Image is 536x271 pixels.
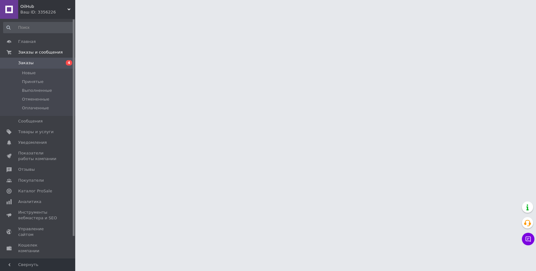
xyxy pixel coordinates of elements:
span: Уведомления [18,140,47,145]
span: Отзывы [18,167,35,172]
span: Новые [22,70,36,76]
span: Покупатели [18,178,44,183]
span: Заказы [18,60,34,66]
input: Поиск [3,22,74,33]
span: Выполненные [22,88,52,93]
span: Каталог ProSale [18,188,52,194]
span: Товары и услуги [18,129,54,135]
span: Аналитика [18,199,41,205]
div: Ваш ID: 3356226 [20,9,75,15]
span: Оплаченные [22,105,49,111]
span: Принятые [22,79,44,85]
span: 4 [66,60,72,65]
span: Показатели работы компании [18,150,58,162]
span: OilHub [20,4,67,9]
button: Чат с покупателем [522,233,534,245]
span: Главная [18,39,36,44]
span: Кошелек компании [18,242,58,254]
span: Отмененные [22,96,49,102]
span: Заказы и сообщения [18,50,63,55]
span: Инструменты вебмастера и SEO [18,210,58,221]
span: Управление сайтом [18,226,58,237]
span: Сообщения [18,118,43,124]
